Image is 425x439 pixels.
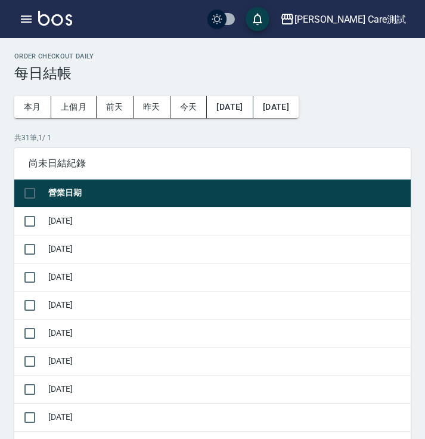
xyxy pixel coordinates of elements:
[14,132,411,143] p: 共 31 筆, 1 / 1
[45,291,411,319] td: [DATE]
[14,52,411,60] h2: Order checkout daily
[170,96,207,118] button: 今天
[97,96,134,118] button: 前天
[38,11,72,26] img: Logo
[294,12,406,27] div: [PERSON_NAME] Care測試
[45,180,411,208] th: 營業日期
[45,207,411,235] td: [DATE]
[45,375,411,403] td: [DATE]
[275,7,411,32] button: [PERSON_NAME] Care測試
[29,157,396,169] span: 尚未日結紀錄
[45,403,411,431] td: [DATE]
[253,96,299,118] button: [DATE]
[45,319,411,347] td: [DATE]
[207,96,253,118] button: [DATE]
[134,96,170,118] button: 昨天
[14,96,51,118] button: 本月
[45,235,411,263] td: [DATE]
[51,96,97,118] button: 上個月
[14,65,411,82] h3: 每日結帳
[45,347,411,375] td: [DATE]
[246,7,269,31] button: save
[45,263,411,291] td: [DATE]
